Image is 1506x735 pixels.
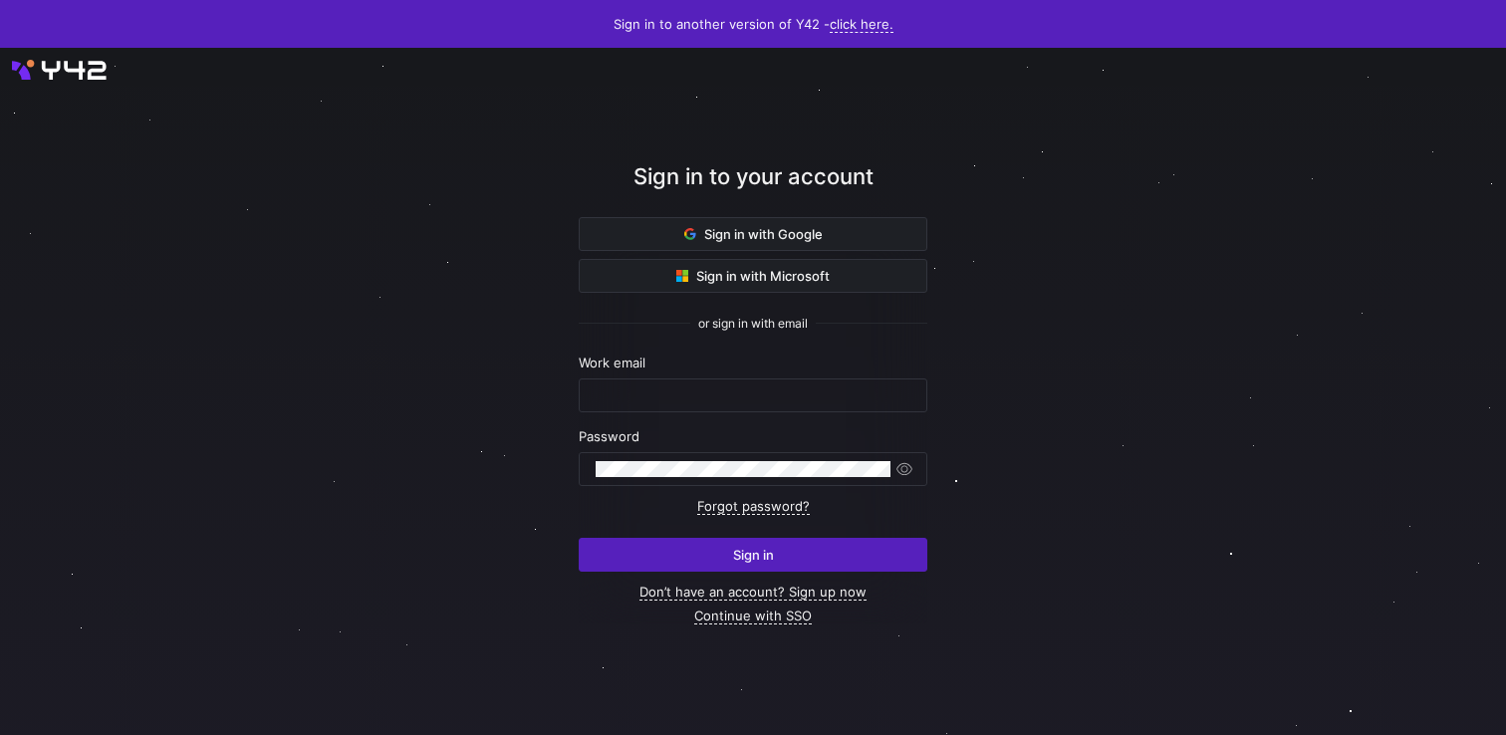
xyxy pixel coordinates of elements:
[579,428,639,444] span: Password
[639,584,867,601] a: Don’t have an account? Sign up now
[579,217,927,251] button: Sign in with Google
[733,547,774,563] span: Sign in
[697,498,810,515] a: Forgot password?
[684,226,823,242] span: Sign in with Google
[579,538,927,572] button: Sign in
[579,160,927,217] div: Sign in to your account
[676,268,830,284] span: Sign in with Microsoft
[579,355,645,370] span: Work email
[694,608,812,624] a: Continue with SSO
[830,16,893,33] a: click here.
[579,259,927,293] button: Sign in with Microsoft
[698,317,808,331] span: or sign in with email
